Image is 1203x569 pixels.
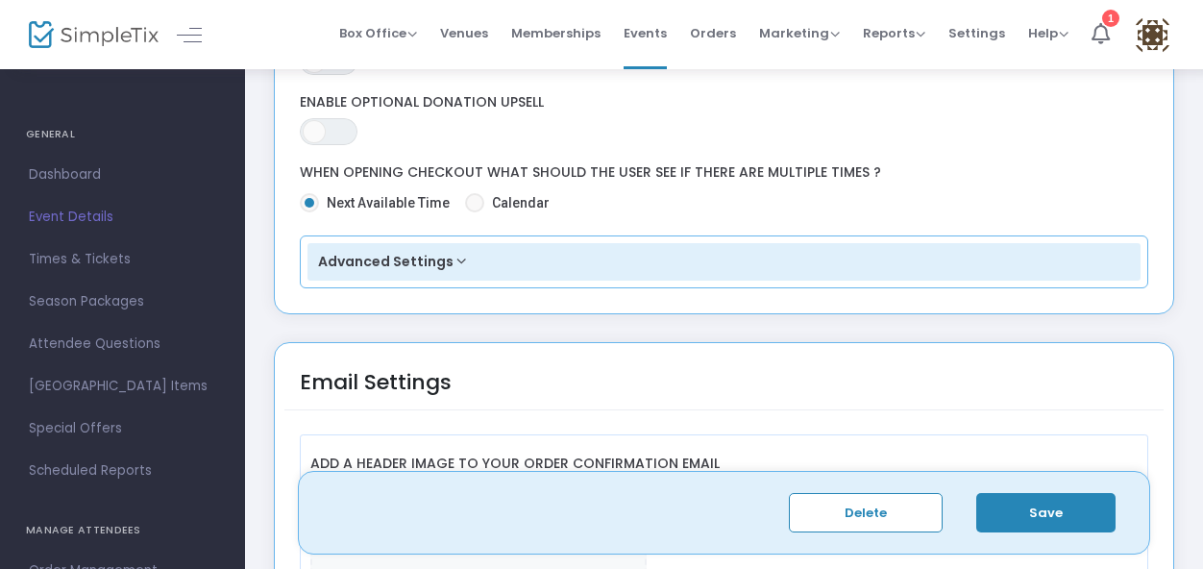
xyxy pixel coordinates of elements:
span: Dashboard [29,162,216,187]
span: Venues [440,9,488,58]
h4: MANAGE ATTENDEES [26,511,219,550]
button: Save [976,493,1116,532]
button: Advanced Settings [307,243,1142,282]
span: Attendee Questions [29,332,216,357]
label: Add a header image to your order confirmation email [310,445,720,484]
span: Reports [863,24,925,42]
span: Box Office [339,24,417,42]
span: Events [624,9,667,58]
button: Delete [789,493,943,532]
h4: GENERAL [26,115,219,154]
span: Event Details [29,205,216,230]
label: Enable Optional Donation Upsell [300,94,1149,111]
span: Memberships [511,9,601,58]
span: Help [1028,24,1068,42]
div: Email Settings [300,366,452,423]
span: Calendar [484,193,550,213]
span: [GEOGRAPHIC_DATA] Items [29,374,216,399]
span: Orders [690,9,736,58]
span: Times & Tickets [29,247,216,272]
span: Season Packages [29,289,216,314]
span: Settings [948,9,1005,58]
span: Next Available Time [319,193,450,213]
label: WHEN OPENING CHECKOUT WHAT SHOULD THE USER SEE IF THERE ARE MULTIPLE TIMES ? [290,164,1158,193]
span: Scheduled Reports [29,458,216,483]
span: Marketing [759,24,840,42]
span: Special Offers [29,416,216,441]
div: 1 [1102,10,1119,27]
